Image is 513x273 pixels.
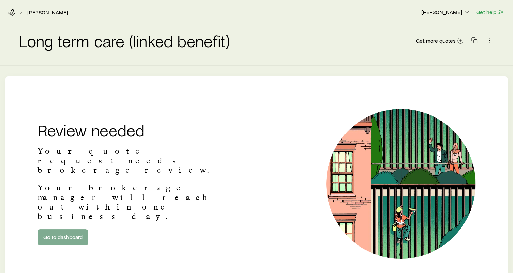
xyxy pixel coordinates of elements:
[38,183,219,221] p: Your brokerage manager will reach out within one business day.
[38,122,219,138] h2: Review needed
[421,8,470,15] p: [PERSON_NAME]
[476,8,505,16] button: Get help
[38,146,219,175] p: Your quote request needs brokerage review.
[326,109,476,259] img: Illustration of a window cleaner.
[416,37,464,45] a: Get more quotes
[416,38,456,43] span: Get more quotes
[38,229,88,245] a: Go to dashboard
[19,33,230,49] h2: Long term care (linked benefit)
[421,8,471,16] button: [PERSON_NAME]
[27,9,68,16] a: [PERSON_NAME]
